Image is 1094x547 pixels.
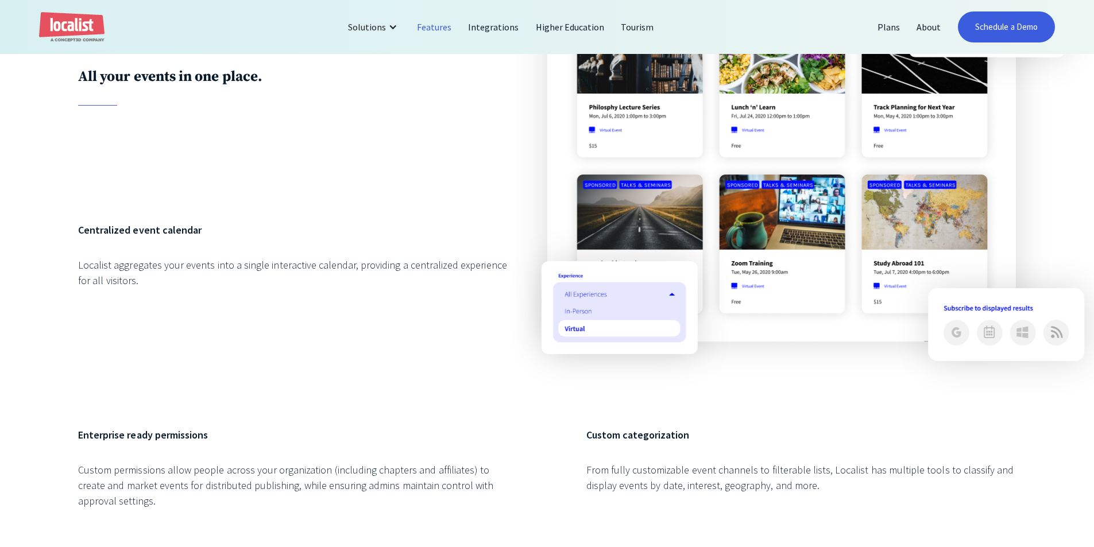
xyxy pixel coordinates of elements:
h6: Enterprise ready permissions [78,427,508,443]
a: Features [409,13,460,41]
div: Localist aggregates your events into a single interactive calendar, providing a centralized exper... [78,257,508,288]
a: About [909,13,949,41]
a: Schedule a Demo [958,11,1055,42]
h2: All your events in one place. [78,68,508,86]
a: home [39,12,105,42]
a: Integrations [460,13,527,41]
a: Plans [869,13,909,41]
div: Solutions [348,20,386,34]
div: From fully customizable event channels to filterable lists, Localist has multiple tools to classi... [586,462,1016,493]
div: Custom permissions allow people across your organization (including chapters and affiliates) to c... [78,462,508,509]
a: Tourism [613,13,662,41]
h6: Custom categorization [586,427,1016,443]
div: Solutions [339,13,409,41]
h6: Centralized event calendar [78,222,508,238]
a: Higher Education [528,13,613,41]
